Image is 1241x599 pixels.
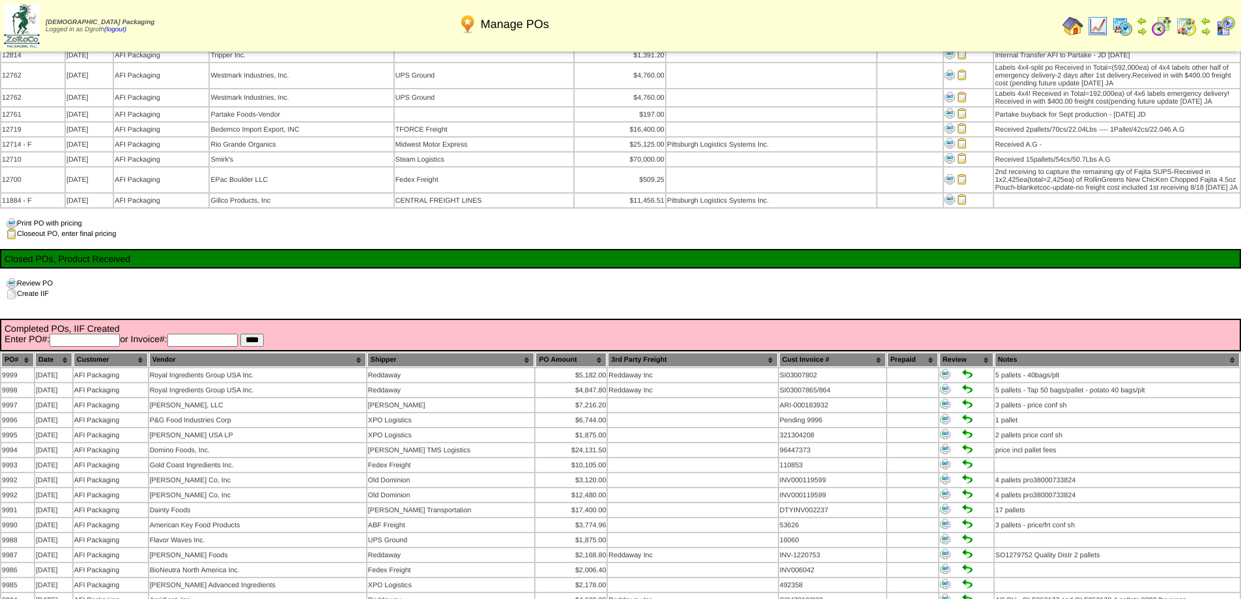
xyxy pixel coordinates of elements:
img: Print [940,459,950,469]
td: BioNeutra North America Inc. [149,563,366,577]
img: line_graph.gif [1087,16,1108,37]
td: Pittsburgh Logistics Systems Inc. [666,194,876,207]
img: Close PO [957,153,967,164]
td: Domino Foods, Inc. [149,443,366,457]
div: $2,006.40 [536,566,606,574]
td: Westmark Industries, Inc. [210,89,393,106]
td: XPO Logistics [367,428,535,442]
img: arrowright.gif [1201,26,1211,37]
td: [DATE] [66,168,113,192]
td: 12762 [1,63,64,88]
div: $3,120.00 [536,476,606,484]
img: Set to Handled [962,504,973,514]
img: Set to Handled [962,444,973,454]
td: [DATE] [35,383,72,397]
th: 3rd Party Freight [608,353,777,367]
td: 9988 [1,533,34,547]
img: Set to Handled [962,384,973,394]
td: AFI Packaging [74,443,148,457]
img: Print [945,123,955,134]
td: INV006042 [779,563,886,577]
td: 9986 [1,563,34,577]
img: Print [940,369,950,379]
td: AFI Packaging [114,89,208,106]
td: SI03007865/864 [779,383,886,397]
img: Set to Handled [962,519,973,529]
div: $2,168.80 [536,551,606,559]
img: Print [940,564,950,574]
img: calendarprod.gif [1112,16,1133,37]
td: SO1279752 Quality Distr 2 pallets [995,548,1240,562]
td: XPO Logistics [367,413,535,427]
td: [DATE] [66,138,113,151]
div: $4,847.80 [536,387,606,394]
img: Close PO [957,174,967,184]
img: Set to Handled [962,474,973,484]
img: calendarcustomer.gif [1215,16,1236,37]
td: INV000119599 [779,488,886,502]
td: Labels 4x4-split po Received in Total=(592,000ea) of 4x4 labels other half of emergency delivery-... [994,63,1240,88]
td: 9996 [1,413,34,427]
td: Reddaway Inc [608,383,777,397]
td: XPO Logistics [367,578,535,592]
td: [DATE] [66,89,113,106]
img: Set to Handled [962,564,973,574]
td: [PERSON_NAME] [367,398,535,412]
img: Print [945,153,955,164]
th: Notes [995,353,1240,367]
div: $5,182.00 [536,372,606,379]
td: Reddaway Inc [608,548,777,562]
img: Print [940,534,950,544]
div: $17,400.00 [536,506,606,514]
td: [DATE] [66,194,113,207]
td: [DATE] [35,458,72,472]
div: $7,216.20 [536,402,606,409]
th: Prepaid [887,353,938,367]
td: 9994 [1,443,34,457]
td: Gold Coast Ingredients Inc. [149,458,366,472]
td: AFI Packaging [74,533,148,547]
img: Print [940,474,950,484]
td: 4 pallets pro38000733824 [995,473,1240,487]
td: Fedex Freight [395,168,573,192]
td: Reddaway Inc [608,368,777,382]
td: [DATE] [35,548,72,562]
td: UPS Ground [367,533,535,547]
td: 5 pallets - 40bags/plt [995,368,1240,382]
img: arrowleft.gif [1137,16,1147,26]
td: [PERSON_NAME] TMS Logistics [367,443,535,457]
td: 5 pallets - Tap 50 bags/pallet - potato 40 bags/plt [995,383,1240,397]
img: clipboard.gif [7,229,17,239]
img: Close PO [957,92,967,102]
td: [PERSON_NAME] Co, Inc [149,473,366,487]
div: $1,875.00 [536,536,606,544]
td: [DATE] [35,533,72,547]
td: Reddaway [367,383,535,397]
td: [DATE] [66,123,113,136]
td: [DATE] [35,578,72,592]
img: Set to Handled [962,549,973,559]
td: AFI Packaging [114,108,208,121]
td: [DATE] [35,428,72,442]
td: AFI Packaging [74,548,148,562]
img: Print [945,194,955,205]
img: Set to Handled [962,369,973,379]
td: CENTRAL FREIGHT LINES [395,194,573,207]
span: Logged in as Dgroth [46,19,154,33]
td: [PERSON_NAME] USA LP [149,428,366,442]
img: Close PO [957,194,967,205]
td: AFI Packaging [74,503,148,517]
th: PO Amount [535,353,606,367]
img: arrowright.gif [1137,26,1147,37]
td: Royal Ingredients Group USA Inc. [149,368,366,382]
td: [DATE] [66,108,113,121]
td: 9987 [1,548,34,562]
div: $11,456.51 [575,197,664,205]
img: Set to Handled [962,399,973,409]
td: AFI Packaging [74,488,148,502]
td: 9998 [1,383,34,397]
div: $70,000.00 [575,156,664,164]
td: INV000119599 [779,473,886,487]
th: PO# [1,353,34,367]
td: Pittsburgh Logistics Systems Inc. [666,138,876,151]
